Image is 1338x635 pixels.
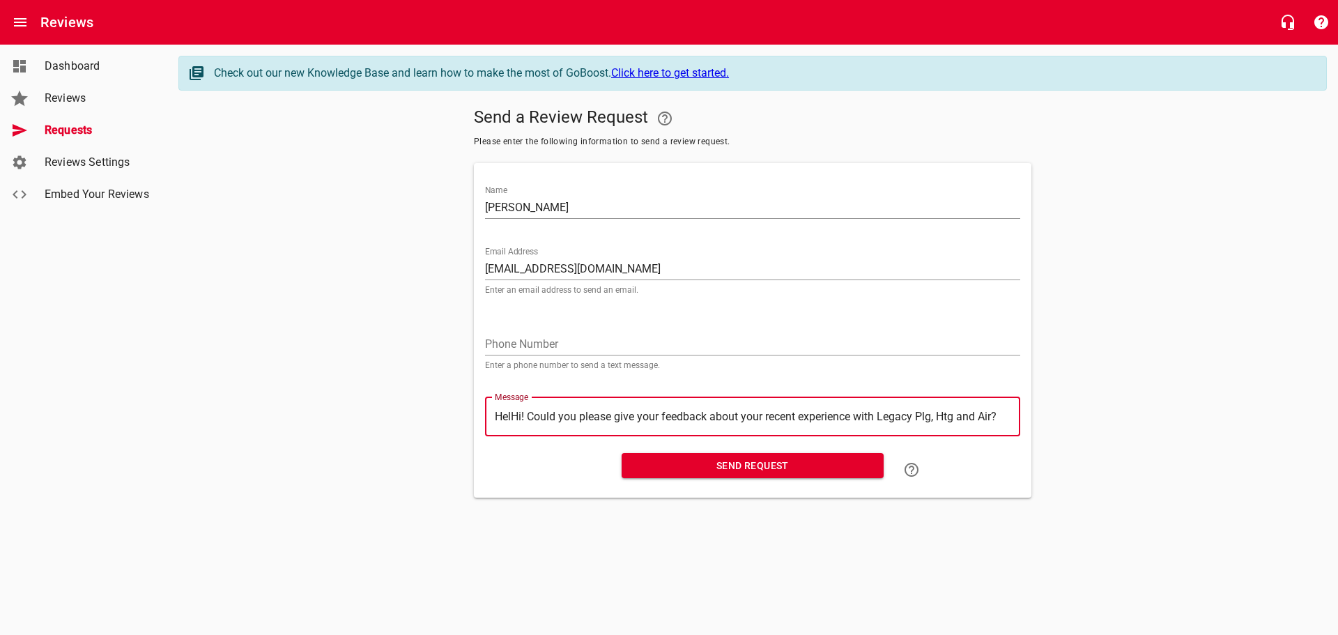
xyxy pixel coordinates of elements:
[3,6,37,39] button: Open drawer
[45,154,151,171] span: Reviews Settings
[622,453,884,479] button: Send Request
[45,58,151,75] span: Dashboard
[648,102,682,135] a: Your Google or Facebook account must be connected to "Send a Review Request"
[45,186,151,203] span: Embed Your Reviews
[485,247,538,256] label: Email Address
[40,11,93,33] h6: Reviews
[214,65,1312,82] div: Check out our new Knowledge Base and learn how to make the most of GoBoost.
[1305,6,1338,39] button: Support Portal
[45,90,151,107] span: Reviews
[485,286,1020,294] p: Enter an email address to send an email.
[45,122,151,139] span: Requests
[611,66,729,79] a: Click here to get started.
[474,102,1031,135] h5: Send a Review Request
[1271,6,1305,39] button: Live Chat
[485,186,507,194] label: Name
[495,410,1010,423] textarea: HelHi! Could you please give your feedback about your recent experience with Legacy Plg, Htg and ...
[633,457,872,475] span: Send Request
[485,361,1020,369] p: Enter a phone number to send a text message.
[895,453,928,487] a: Learn how to "Send a Review Request"
[474,135,1031,149] span: Please enter the following information to send a review request.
